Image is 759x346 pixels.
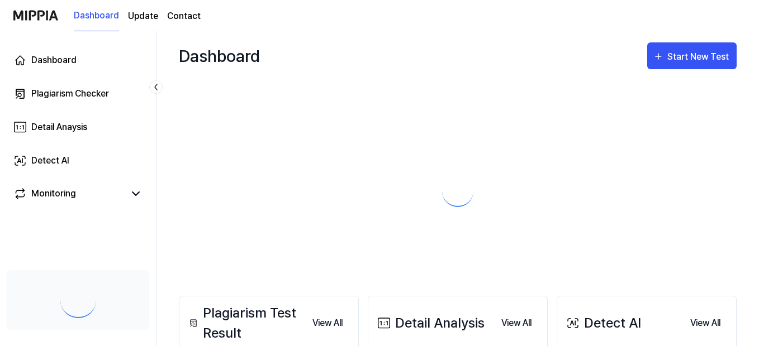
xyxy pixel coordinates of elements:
button: Start New Test [647,42,737,69]
div: Detail Anaysis [31,121,87,134]
button: View All [492,312,540,334]
a: Plagiarism Checker [7,80,149,107]
div: Detail Analysis [375,313,485,333]
div: Dashboard [31,54,77,67]
div: Start New Test [667,50,731,64]
a: Dashboard [7,47,149,74]
div: Plagiarism Test Result [186,303,303,343]
div: Detect AI [564,313,641,333]
a: Detail Anaysis [7,114,149,141]
a: Detect AI [7,147,149,174]
div: Dashboard [179,42,260,69]
a: Monitoring [13,187,125,200]
div: Detect AI [31,154,69,167]
button: View All [303,312,352,334]
div: Monitoring [31,187,76,200]
a: Dashboard [74,1,119,31]
a: Update [128,9,158,23]
div: Plagiarism Checker [31,87,109,100]
a: Contact [167,9,201,23]
button: View All [681,312,729,334]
